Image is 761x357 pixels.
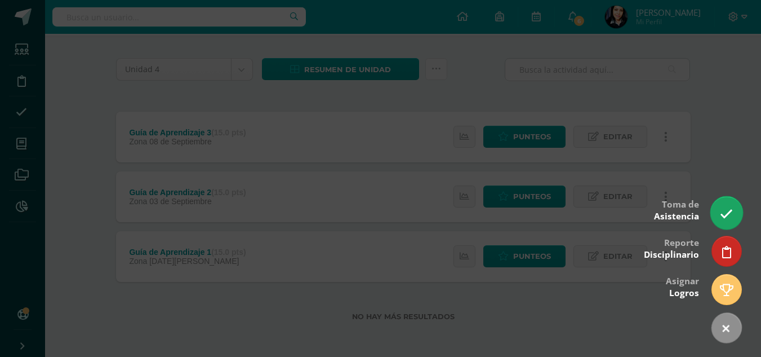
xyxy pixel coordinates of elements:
[654,210,699,222] span: Asistencia
[669,287,699,299] span: Logros
[644,230,699,266] div: Reporte
[644,249,699,261] span: Disciplinario
[666,268,699,305] div: Asignar
[654,191,699,228] div: Toma de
